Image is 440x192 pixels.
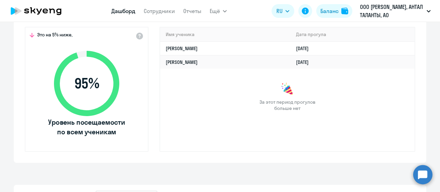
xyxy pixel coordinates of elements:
[341,8,348,14] img: balance
[210,4,227,18] button: Ещё
[290,27,415,42] th: Дата прогула
[272,4,294,18] button: RU
[166,59,198,65] a: [PERSON_NAME]
[210,7,220,15] span: Ещё
[276,7,283,15] span: RU
[296,59,314,65] a: [DATE]
[320,7,339,15] div: Баланс
[316,4,352,18] button: Балансbalance
[360,3,424,19] p: ООО [PERSON_NAME], АНТАЛ ТАЛАНТЫ, АО
[144,8,175,14] a: Сотрудники
[183,8,201,14] a: Отчеты
[356,3,434,19] button: ООО [PERSON_NAME], АНТАЛ ТАЛАНТЫ, АО
[47,117,126,137] span: Уровень посещаемости по всем ученикам
[160,27,290,42] th: Имя ученика
[280,82,294,96] img: congrats
[111,8,135,14] a: Дашборд
[258,99,316,111] span: За этот период прогулов больше нет
[296,45,314,52] a: [DATE]
[166,45,198,52] a: [PERSON_NAME]
[37,32,73,40] span: Это на 5% ниже,
[47,75,126,92] span: 95 %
